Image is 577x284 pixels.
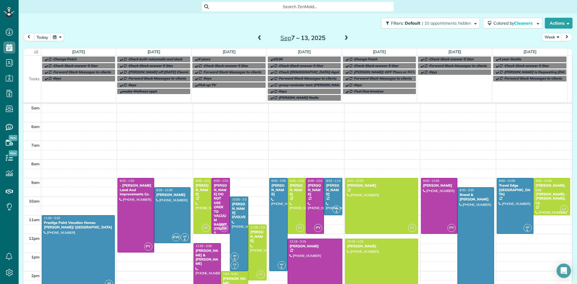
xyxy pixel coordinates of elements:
span: PY [447,224,456,232]
span: Check Slack answer 5 Star [128,63,173,68]
span: 12:15 - 4:15 [347,240,363,243]
span: Keys [203,76,211,81]
div: [PERSON_NAME] [347,244,416,248]
span: CF [560,205,568,213]
span: 9:00 - 1:00 [120,179,134,183]
span: Keys [354,83,362,87]
span: Forward Slack Messages to clients [504,76,562,81]
span: 8am [31,161,40,166]
span: 12:30 - 3:30 [196,244,212,248]
span: 7am [31,143,40,148]
span: Check Slack answer 5 Star [354,63,398,68]
div: [PERSON_NAME] [308,183,322,196]
span: 11:30 - 2:30 [250,225,267,229]
span: CF [408,224,416,232]
span: CF [296,224,304,232]
span: 11am [29,217,40,222]
span: Past Due Invoices [354,89,383,93]
a: [DATE] [524,49,536,54]
small: 6 [333,209,340,215]
span: 1pm [31,255,40,259]
span: 9:00 - 12:00 [214,179,230,183]
span: New [9,135,17,141]
span: CF [257,270,265,279]
span: [PERSON_NAME] off [DATE] Cleaning Restaurant [128,70,211,74]
span: CF [202,224,210,232]
span: AR [233,254,237,257]
span: Forward Slack Messages to clients [203,70,261,74]
span: 10:00 - 2:00 [232,197,248,201]
h2: 7 – 13, 2025 [265,35,340,41]
button: next [561,33,572,41]
small: 6 [181,237,188,243]
span: [PERSON_NAME]: OFF Thurs or Fri WEEKLY [354,70,427,74]
span: 2:00 - 5:00 [223,272,237,276]
span: Check Slack answer 5 Star [429,57,474,61]
div: Brand & [PERSON_NAME] [459,193,492,201]
div: [PERSON_NAME] EVOLVE [232,202,246,219]
span: 12:15 - 3:15 [290,240,306,243]
div: [PERSON_NAME] DO NOT USE OREK TO VACUUM RABBIT STRAWS [213,183,228,235]
span: PY [220,224,228,232]
span: group reminder text: [PERSON_NAME] [279,83,343,87]
span: Change Patch [354,57,377,61]
span: [PERSON_NAME] Radio [279,95,319,100]
button: Actions [545,18,572,29]
span: 10:30 [273,57,282,61]
button: Week [542,33,562,41]
span: Check Slack answer 5 Star [504,63,549,68]
span: 9am [31,180,40,185]
span: Sep [280,34,291,41]
button: today [34,33,51,41]
span: Colored by [493,20,535,26]
div: Travel Edge [GEOGRAPHIC_DATA] [499,183,532,196]
span: CG [233,263,237,266]
div: [PERSON_NAME], LLC [PERSON_NAME] - [PERSON_NAME], Llc [535,183,568,205]
span: 9:30 - 3:30 [459,188,474,192]
span: 5am [31,105,40,110]
a: [DATE] [148,49,160,54]
span: AR [526,225,529,229]
span: Check Slack answer 5 Star [53,63,98,68]
span: Keys [128,83,136,87]
div: [PERSON_NAME] [289,183,304,196]
span: 12pm [29,236,40,241]
span: Default [405,20,421,26]
a: [DATE] [298,49,311,54]
span: Forward Slack Messages to clients [128,76,186,81]
a: [DATE] [223,49,236,54]
div: [PERSON_NAME] [326,183,340,196]
span: 9:00 - 11:00 [536,179,552,183]
span: 9:00 - 12:00 [196,179,212,183]
a: [DATE] [373,49,386,54]
span: 2pm [31,273,40,278]
div: [PERSON_NAME] [289,244,340,248]
span: Filters: [391,20,404,26]
span: New [9,150,17,156]
span: make Wellness appt [123,89,157,93]
span: Pick up TV [198,83,216,87]
small: 6 [524,228,531,233]
span: 10am [29,199,40,203]
span: 9:00 - 12:00 [347,179,363,183]
div: Prestige Point Vacation Homes [PERSON_NAME]/ [GEOGRAPHIC_DATA] [44,221,113,229]
small: 6 [231,256,238,262]
button: Filters: Default | 10 appointments hidden [381,18,480,29]
span: Forward Slack Messages to clients [279,76,337,81]
span: | 10 appointments hidden [422,20,471,26]
span: Check Slack answer 5 Star [279,63,323,68]
div: [PERSON_NAME] [250,230,265,243]
span: Keys [279,89,287,93]
span: 9:00 - 12:00 [423,179,439,183]
a: Filters: Default | 10 appointments hidden [378,18,480,29]
div: [PERSON_NAME] [156,193,189,197]
span: Change Patch [53,57,77,61]
span: 9:00 - 12:00 [290,179,306,183]
small: 6 [278,265,285,270]
span: 9:00 - 11:00 [326,179,342,183]
span: Check both voicemails and slack [128,57,182,61]
span: 9:00 - 2:00 [271,179,286,183]
div: [PERSON_NAME] [347,183,416,188]
span: Forward Slack Messages to clients [53,70,111,74]
div: [PERSON_NAME] [195,183,210,196]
